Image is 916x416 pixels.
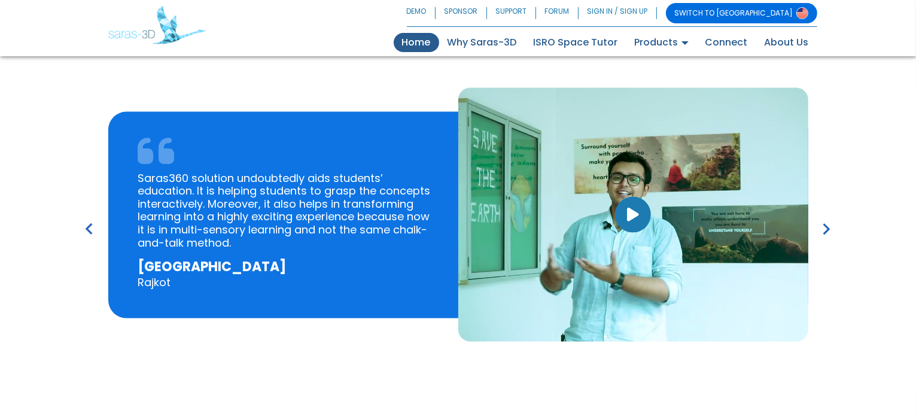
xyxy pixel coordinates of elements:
[78,230,101,244] span: Previous
[579,3,657,23] a: SIGN IN / SIGN UP
[536,3,579,23] a: FORUM
[626,33,697,52] a: Products
[407,3,436,23] a: DEMO
[138,259,437,276] h5: [GEOGRAPHIC_DATA]
[78,218,101,241] i: keyboard_arrow_left
[666,3,817,23] a: SWITCH TO [GEOGRAPHIC_DATA]
[756,33,817,52] a: About Us
[796,7,808,19] img: Switch to USA
[436,3,487,23] a: SPONSOR
[815,230,838,244] span: Next
[138,172,437,250] p: Saras360 solution undoubtedly aids students’ education. It is helping students to grasp the conce...
[525,33,626,52] a: ISRO Space Tutor
[394,33,439,52] a: Home
[108,6,206,44] img: Saras 3D
[697,33,756,52] a: Connect
[138,276,437,289] p: Rajkot
[815,218,838,241] i: keyboard_arrow_right
[487,3,536,23] a: SUPPORT
[439,33,525,52] a: Why Saras-3D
